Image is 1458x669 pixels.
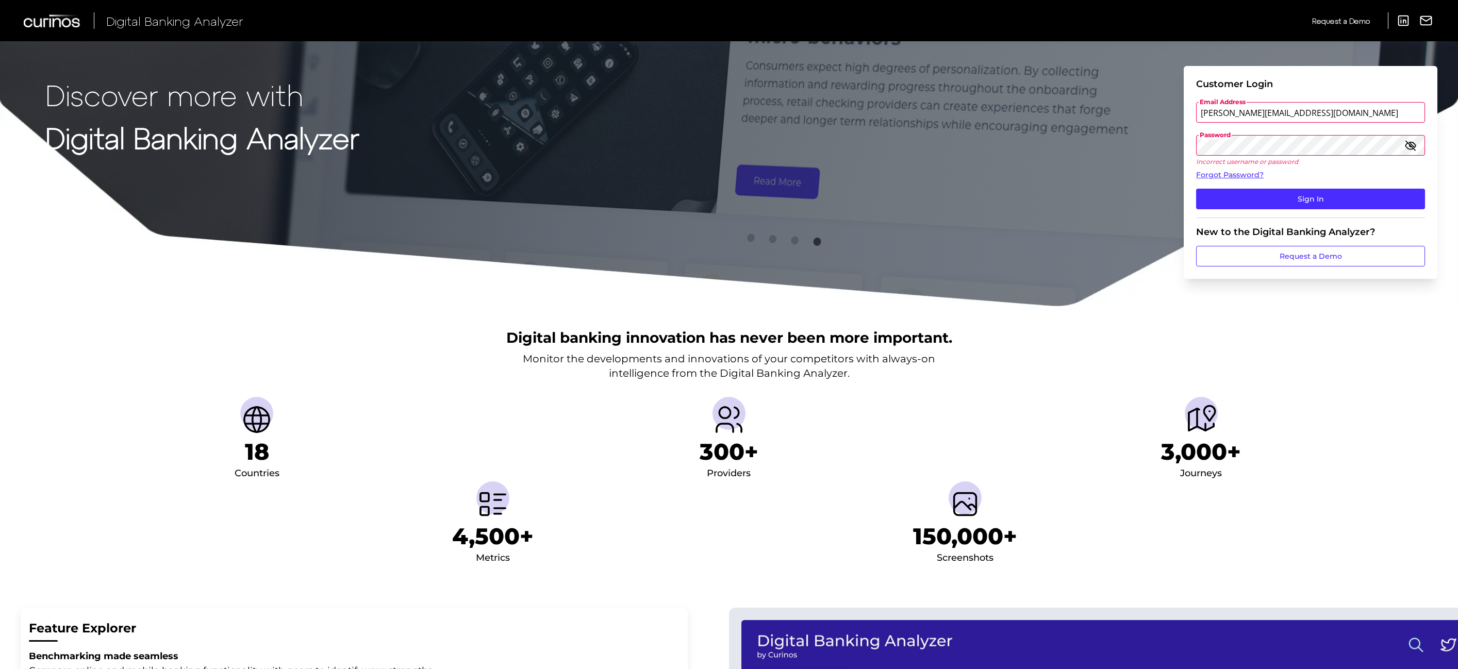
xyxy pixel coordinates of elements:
[1199,131,1232,139] span: Password
[1196,189,1425,209] button: Sign In
[106,13,243,28] span: Digital Banking Analyzer
[452,523,534,550] h1: 4,500+
[913,523,1017,550] h1: 150,000+
[476,488,509,521] img: Metrics
[476,550,510,566] div: Metrics
[1196,170,1425,180] a: Forgot Password?
[29,620,680,637] h2: Feature Explorer
[245,438,269,465] h1: 18
[45,120,359,155] strong: Digital Banking Analyzer
[937,550,993,566] div: Screenshots
[1312,12,1370,29] a: Request a Demo
[1180,465,1222,482] div: Journeys
[523,352,935,380] p: Monitor the developments and innovations of your competitors with always-on intelligence from the...
[713,403,745,436] img: Providers
[700,438,758,465] h1: 300+
[1199,98,1247,106] span: Email Address
[1161,438,1241,465] h1: 3,000+
[24,14,81,27] img: Curinos
[235,465,279,482] div: Countries
[240,403,273,436] img: Countries
[1196,158,1425,165] p: Incorrect username or password
[1185,403,1218,436] img: Journeys
[1312,16,1370,25] span: Request a Demo
[506,328,952,347] h2: Digital banking innovation has never been more important.
[707,465,751,482] div: Providers
[1196,78,1425,90] div: Customer Login
[45,78,359,111] p: Discover more with
[1196,226,1425,238] div: New to the Digital Banking Analyzer?
[1196,246,1425,266] a: Request a Demo
[29,650,178,662] strong: Benchmarking made seamless
[949,488,982,521] img: Screenshots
